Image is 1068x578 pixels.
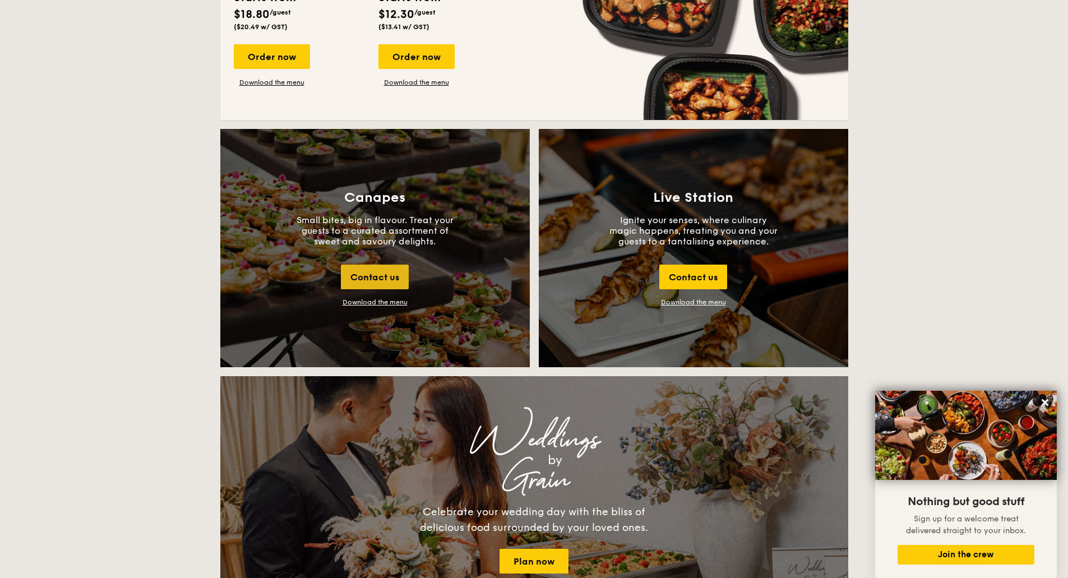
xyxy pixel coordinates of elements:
[234,44,310,69] div: Order now
[414,8,436,16] span: /guest
[378,8,414,21] span: $12.30
[378,23,429,31] span: ($13.41 w/ GST)
[908,495,1024,508] span: Nothing but good stuff
[319,470,750,491] div: Grain
[659,265,727,289] div: Contact us
[234,8,270,21] span: $18.80
[1036,394,1054,411] button: Close
[906,514,1026,535] span: Sign up for a welcome treat delivered straight to your inbox.
[898,545,1034,565] button: Join the crew
[609,215,778,247] p: Ignite your senses, where culinary magic happens, treating you and your guests to a tantalising e...
[234,23,288,31] span: ($20.49 w/ GST)
[378,44,455,69] div: Order now
[653,190,733,206] h3: Live Station
[875,391,1057,480] img: DSC07876-Edit02-Large.jpeg
[234,78,310,87] a: Download the menu
[408,504,660,535] div: Celebrate your wedding day with the bliss of delicious food surrounded by your loved ones.
[661,298,726,306] a: Download the menu
[319,430,750,450] div: Weddings
[343,298,408,306] div: Download the menu
[270,8,291,16] span: /guest
[360,450,750,470] div: by
[341,265,409,289] div: Contact us
[291,215,459,247] p: Small bites, big in flavour. Treat your guests to a curated assortment of sweet and savoury delig...
[344,190,405,206] h3: Canapes
[500,549,568,574] a: Plan now
[378,78,455,87] a: Download the menu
